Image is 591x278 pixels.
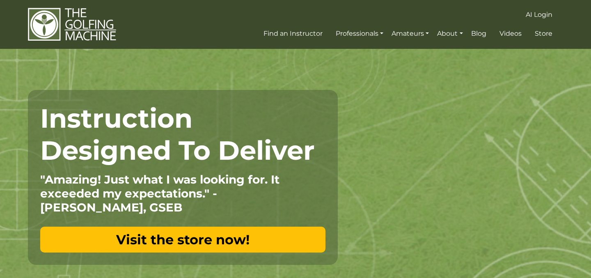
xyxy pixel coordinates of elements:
[526,11,552,18] span: AI Login
[40,102,325,166] h1: Instruction Designed To Deliver
[389,26,431,41] a: Amateurs
[533,26,554,41] a: Store
[535,30,552,37] span: Store
[497,26,524,41] a: Videos
[40,227,325,253] a: Visit the store now!
[469,26,488,41] a: Blog
[261,26,325,41] a: Find an Instructor
[524,7,554,22] a: AI Login
[40,172,325,214] p: "Amazing! Just what I was looking for. It exceeded my expectations." - [PERSON_NAME], GSEB
[435,26,465,41] a: About
[28,7,116,41] img: The Golfing Machine
[471,30,486,37] span: Blog
[499,30,522,37] span: Videos
[263,30,323,37] span: Find an Instructor
[334,26,385,41] a: Professionals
